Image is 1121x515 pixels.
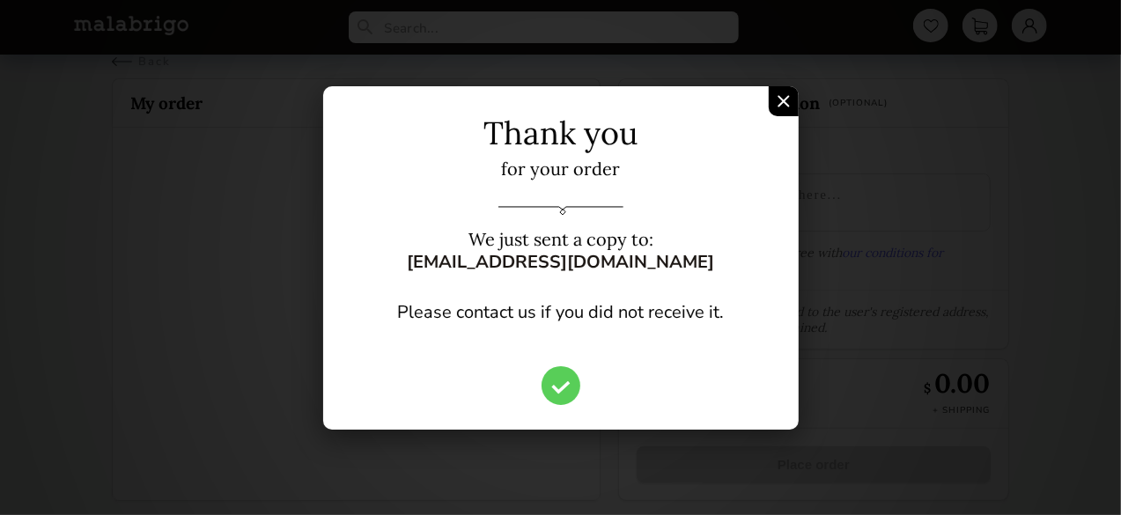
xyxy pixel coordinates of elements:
p: Please contact us if you did not receive it. [350,300,772,324]
p: Thank you [350,113,772,153]
p: We just sent a copy to: [350,228,772,274]
img: tick-order.1c54294f.svg [551,380,571,394]
img: order-separator.89fa5524.svg [498,206,623,215]
p: for your order [350,158,772,180]
strong: [EMAIL_ADDRESS][DOMAIN_NAME] [350,250,772,274]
